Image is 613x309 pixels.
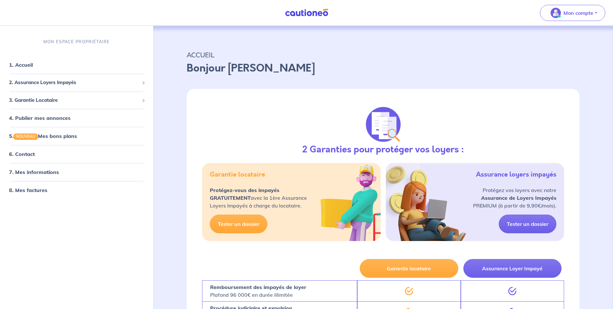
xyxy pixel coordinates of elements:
h3: 2 Garanties pour protéger vos loyers : [302,144,464,155]
p: Mon compte [563,9,593,17]
div: 4. Publier mes annonces [3,111,151,124]
button: Assurance Loyer Impayé [463,259,562,278]
span: 2. Assurance Loyers Impayés [9,79,139,86]
div: 7. Mes informations [3,166,151,179]
button: Garantie locataire [360,259,458,278]
span: 3. Garantie Locataire [9,97,139,104]
strong: Assurance de Loyers Impayés [481,195,556,201]
a: Tester un dossier [210,215,267,233]
strong: Protégez-vous des impayés GRATUITEMENT [210,187,279,201]
a: 7. Mes informations [9,169,59,175]
h5: Garantie locataire [210,171,265,179]
strong: Remboursement des impayés de loyer [210,284,306,290]
a: 4. Publier mes annonces [9,115,70,121]
button: illu_account_valid_menu.svgMon compte [540,5,605,21]
a: 8. Mes factures [9,187,47,193]
p: Bonjour [PERSON_NAME] [187,61,580,76]
a: 5.NOUVEAUMes bons plans [9,133,77,139]
a: Tester un dossier [499,215,556,233]
p: MON ESPACE PROPRIÉTAIRE [43,39,110,45]
div: 2. Assurance Loyers Impayés [3,76,151,89]
h5: Assurance loyers impayés [476,171,556,179]
div: 1. Accueil [3,58,151,71]
p: ACCUEIL [187,49,580,61]
img: Cautioneo [283,9,331,17]
div: 3. Garantie Locataire [3,94,151,107]
div: 5.NOUVEAUMes bons plans [3,130,151,142]
a: 6. Contact [9,151,35,157]
div: 8. Mes factures [3,184,151,197]
p: avec la 1ère Assurance Loyers Impayés à charge du locataire. [210,186,307,209]
p: Protégez vos loyers avec notre PREMIUM (à partir de 9,90€/mois). [473,186,556,209]
a: 1. Accueil [9,62,33,68]
p: Plafond 96 000€ en durée illimitée [210,283,306,299]
img: illu_account_valid_menu.svg [551,8,561,18]
div: 6. Contact [3,148,151,160]
img: justif-loupe [366,107,401,142]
